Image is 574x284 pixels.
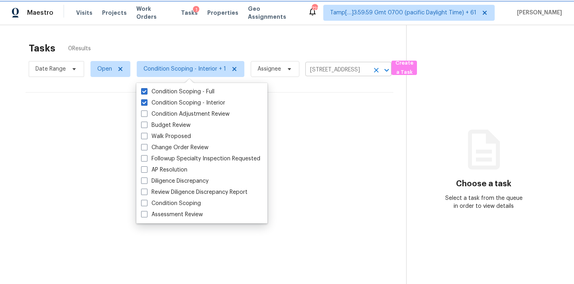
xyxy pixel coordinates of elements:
[207,9,238,17] span: Properties
[27,9,53,17] span: Maestro
[141,144,208,152] label: Change Order Review
[29,44,55,52] h2: Tasks
[258,65,281,73] span: Assignee
[305,64,369,76] input: Search by address
[193,6,199,14] div: 1
[35,65,66,73] span: Date Range
[102,9,127,17] span: Projects
[136,5,171,21] span: Work Orders
[395,59,413,77] span: Create a Task
[141,177,208,185] label: Diligence Discrepancy
[141,88,214,96] label: Condition Scoping - Full
[312,5,317,13] div: 728
[330,9,476,17] span: Tamp[…]3:59:59 Gmt 0700 (pacific Daylight Time) + 61
[141,121,191,129] label: Budget Review
[514,9,562,17] span: [PERSON_NAME]
[97,65,112,73] span: Open
[143,65,226,73] span: Condition Scoping - Interior + 1
[456,180,511,188] h3: Choose a task
[141,155,260,163] label: Followup Specialty Inspection Requested
[391,61,417,75] button: Create a Task
[141,132,191,140] label: Walk Proposed
[141,110,230,118] label: Condition Adjustment Review
[76,9,92,17] span: Visits
[141,166,187,174] label: AP Resolution
[381,65,392,76] button: Open
[141,199,201,207] label: Condition Scoping
[445,194,523,210] div: Select a task from the queue in order to view details
[141,188,248,196] label: Review Diligence Discrepancy Report
[141,99,225,107] label: Condition Scoping - Interior
[248,5,298,21] span: Geo Assignments
[371,65,382,76] button: Clear
[68,45,91,53] span: 0 Results
[181,10,198,16] span: Tasks
[141,211,203,219] label: Assessment Review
